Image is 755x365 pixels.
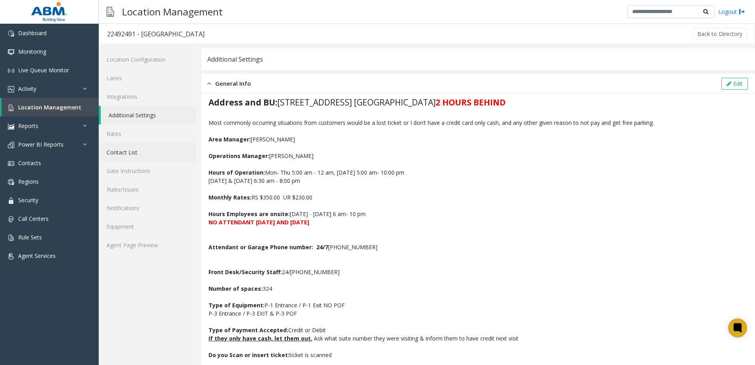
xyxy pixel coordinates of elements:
[208,284,748,293] p: 324
[208,326,288,334] b: Type of Payment Accepted:
[18,196,38,204] span: Security
[8,30,14,37] img: 'icon'
[208,351,748,359] p: ticket is scanned
[208,169,265,176] b: Hours of Operation:
[208,218,309,226] b: NO ATTENDANT [DATE] AND [DATE]
[8,86,14,92] img: 'icon'
[8,235,14,241] img: 'icon'
[99,143,197,162] a: Contact List
[18,215,49,222] span: Call Centers
[718,8,745,16] a: Logout
[118,2,227,21] h3: Location Management
[739,8,745,16] img: logout
[208,326,748,334] p: Credit or Debit
[18,252,56,260] span: Agent Services
[8,68,14,74] img: 'icon'
[215,79,251,88] span: General Info
[208,309,748,318] p: P-3 Entrance / P-3 EXIT & P-3 POF
[18,103,81,111] span: Location Management
[208,177,748,185] p: [DATE] & [DATE] 6:30 am - 8:00 pm
[721,78,748,90] button: Edit
[18,85,36,92] span: Activity
[107,29,205,39] div: 22492491 - [GEOGRAPHIC_DATA]
[18,141,64,148] span: Power BI Reports
[692,28,747,40] button: Back to Directory
[99,50,197,69] a: Location Configuration
[99,236,197,254] a: Agent Page Preview
[8,253,14,260] img: 'icon'
[208,97,277,108] b: Address and BU:
[18,122,38,130] span: Reports
[18,29,47,37] span: Dashboard
[208,268,748,276] p: 24/[PHONE_NUMBER]
[436,97,505,108] font: 2 HOURS BEHIND
[99,217,197,236] a: Equipment
[18,233,42,241] span: Rule Sets
[8,216,14,222] img: 'icon'
[101,106,197,124] a: Additional Settings
[8,142,14,148] img: 'icon'
[2,98,99,117] a: Location Management
[208,98,748,107] h4: [STREET_ADDRESS] [GEOGRAPHIC_DATA]
[18,66,69,74] span: Live Queue Monitor
[208,334,748,342] p: Ask what suite number they were visiting & inform them to have credit next visit
[99,124,197,143] a: Rates
[99,69,197,87] a: Lanes
[208,135,251,143] b: Area Manager:
[208,243,328,251] b: Attendant or Garage Phone number: 24/7
[208,168,748,177] p: Mon- Thu 5:00 am - 12 am, [DATE] 5:00 am- 10:00 pm
[8,198,14,204] img: 'icon'
[208,152,748,160] p: [PERSON_NAME]
[107,2,114,21] img: pageIcon
[208,243,748,251] p: [PHONE_NUMBER]
[18,48,46,55] span: Monitoring
[8,179,14,185] img: 'icon'
[8,49,14,55] img: 'icon'
[208,193,748,201] p: RS $350.00 UR $230.00
[208,335,312,342] u: If they only have cash, let them out.
[208,210,290,218] b: Hours Employees are onsite:
[208,285,263,292] b: Number of spaces:
[208,210,748,218] p: [DATE] - [DATE] 6 am- 10 pm
[99,87,197,106] a: Integrations
[208,135,748,143] p: [PERSON_NAME]
[18,159,41,167] span: Contacts
[8,123,14,130] img: 'icon'
[207,54,263,64] div: Additional Settings
[208,152,269,160] b: Operations Manager:
[208,351,289,359] b: Do you Scan or insert ticket:
[208,268,282,276] b: Front Desk/Security Staff:
[99,199,197,217] a: Notifications
[207,79,211,88] img: opened
[208,301,265,309] b: Type of Equipment:
[8,105,14,111] img: 'icon'
[208,194,252,201] b: Monthly Rates:
[208,119,748,127] p: Most commonly occurring situations from customers would be a lost ticket or I don’t have a credit...
[8,160,14,167] img: 'icon'
[18,178,39,185] span: Regions
[99,180,197,199] a: Rules/Issues
[99,162,197,180] a: Gate Instructions
[208,301,748,309] p: P-1 Entrance / P-1 Exit NO POF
